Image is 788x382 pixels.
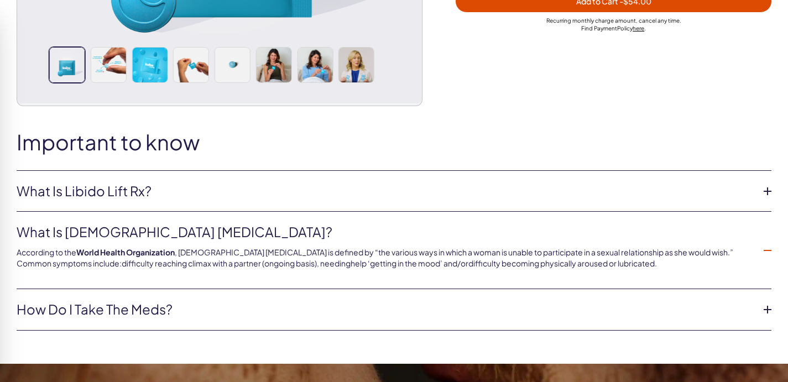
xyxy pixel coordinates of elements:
[174,48,208,82] img: Libido Lift Rx For Her
[122,258,351,268] span: difficulty reaching climax with a partner (ongoing basis), needing
[468,258,657,268] span: difficulty becoming physically aroused or lubricated.
[17,182,754,201] a: What is Libido Lift Rx?
[17,130,771,154] h2: Important to know
[50,48,85,82] img: Libido Lift Rx For Her
[17,223,754,242] a: What is [DEMOGRAPHIC_DATA] [MEDICAL_DATA]?
[339,48,374,82] img: Libido Lift Rx For Her
[298,48,332,82] img: Libido Lift Rx For Her
[17,300,754,319] a: How do I take the meds?
[215,48,250,82] img: Libido Lift Rx For Her
[581,25,617,32] span: Find Payment
[257,48,291,82] img: Libido Lift Rx For Her
[91,48,126,82] img: Libido Lift Rx For Her
[633,25,644,32] a: here
[76,247,175,257] a: World Health Organization
[132,48,167,82] img: Libido Lift Rx For Her
[17,247,754,269] p: According to the , [DEMOGRAPHIC_DATA] [MEDICAL_DATA] is defined by “the various ways in which a w...
[351,258,468,268] span: help ‘getting in the mood’ and/or
[456,17,771,32] div: Recurring monthly charge amount , cancel any time. Policy .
